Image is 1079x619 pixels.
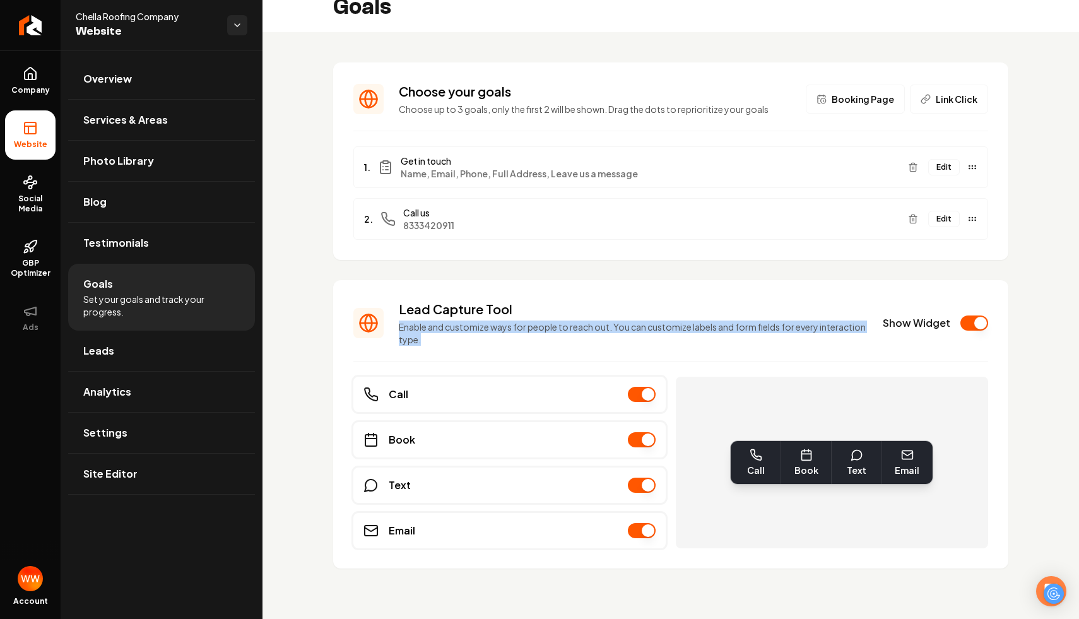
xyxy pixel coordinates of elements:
a: Blog [68,182,255,222]
span: Ads [18,322,44,333]
span: Call [747,464,765,476]
span: Leads [83,343,114,358]
span: Website [76,23,217,40]
p: Enable and customize ways for people to reach out. You can customize labels and form fields for e... [399,321,868,346]
span: Book [389,432,415,447]
a: GBP Optimizer [5,229,56,288]
span: Link Click [936,93,977,105]
span: Text [847,464,866,476]
a: Services & Areas [68,100,255,140]
span: Get in touch [401,155,898,167]
div: Open Intercom Messenger [1036,576,1066,606]
button: Link Click [910,85,988,114]
span: Book [794,464,818,476]
img: Rebolt Logo [19,15,42,35]
span: Email [389,523,415,538]
span: Overview [83,71,132,86]
span: Goals [83,276,113,292]
span: Services & Areas [83,112,168,127]
span: Email [895,464,919,476]
span: Site Editor [83,466,138,481]
p: Choose up to 3 goals, only the first 2 will be shown. Drag the dots to reprioritize your goals [399,103,791,115]
a: Testimonials [68,223,255,263]
a: Analytics [68,372,255,412]
span: 8333420911 [403,219,898,232]
a: Overview [68,59,255,99]
button: Edit [928,159,960,175]
span: Set your goals and track your progress. [83,293,240,318]
span: Website [9,139,52,150]
a: Settings [68,413,255,453]
a: Social Media [5,165,56,224]
span: Text [389,478,411,493]
span: Account [13,596,48,606]
span: 1. [364,161,370,174]
a: Company [5,56,56,105]
span: Analytics [83,384,131,399]
label: Show Widget [883,316,950,330]
span: Call us [403,206,898,219]
li: 2.Call us8333420911Edit [353,198,988,240]
span: Chella Roofing Company [76,10,217,23]
a: Leads [68,331,255,371]
a: Site Editor [68,454,255,494]
span: Call [389,387,408,402]
h3: Choose your goals [399,83,791,100]
span: Photo Library [83,153,154,168]
span: 2. [364,213,373,225]
span: Blog [83,194,107,209]
li: 1.Get in touchName, Email, Phone, Full Address, Leave us a messageEdit [353,146,988,188]
span: Social Media [5,194,56,214]
button: Open user button [18,566,43,591]
span: Booking Page [832,93,894,105]
button: Ads [5,293,56,343]
img: Will Wallace [18,566,43,591]
span: GBP Optimizer [5,258,56,278]
span: Name, Email, Phone, Full Address, Leave us a message [401,167,898,180]
button: Edit [928,211,960,227]
span: Testimonials [83,235,149,251]
h3: Lead Capture Tool [399,300,868,318]
span: Settings [83,425,127,440]
span: Company [6,85,55,95]
a: Photo Library [68,141,255,181]
button: Booking Page [806,85,905,114]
